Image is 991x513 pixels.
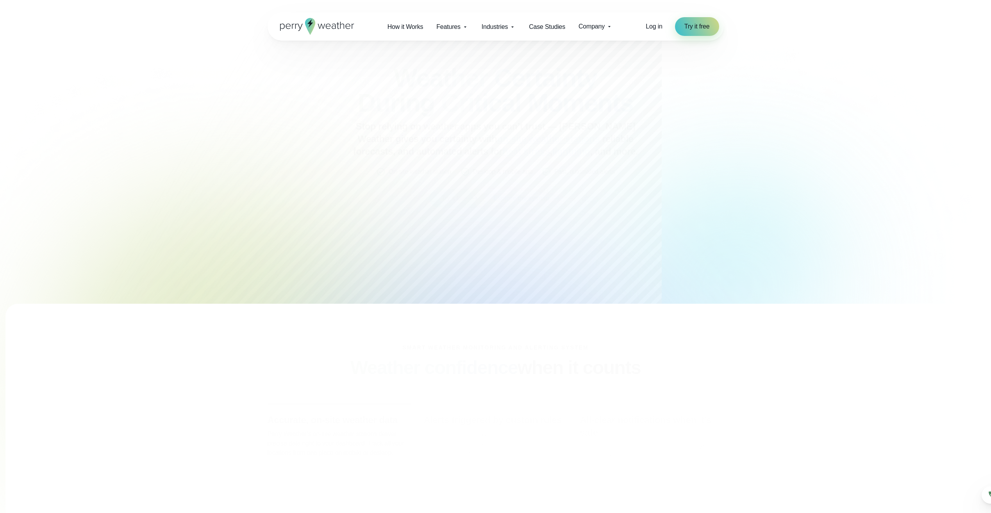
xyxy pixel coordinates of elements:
span: Try it free [684,22,710,31]
span: Case Studies [529,22,565,32]
a: Case Studies [522,19,572,35]
a: Log in [646,22,662,31]
span: Call sales [945,490,972,500]
span: Log in [646,23,662,30]
span: How it Works [387,22,423,32]
span: Industries [482,22,508,32]
a: How it Works [381,19,430,35]
a: Try it free [675,17,719,36]
a: Call sales [927,486,982,504]
span: Features [436,22,461,32]
span: Company [579,22,605,31]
